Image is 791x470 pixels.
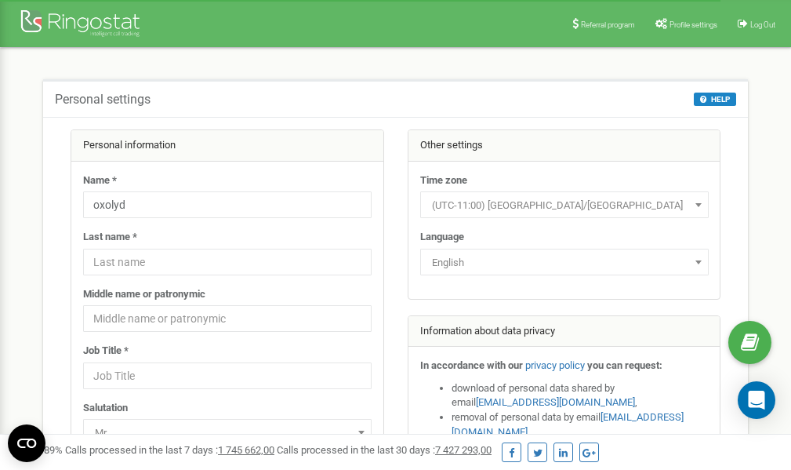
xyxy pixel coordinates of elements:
[218,444,274,456] u: 1 745 662,00
[452,410,709,439] li: removal of personal data by email ,
[525,359,585,371] a: privacy policy
[408,316,720,348] div: Information about data privacy
[89,422,366,444] span: Mr.
[83,230,137,245] label: Last name *
[435,444,492,456] u: 7 427 293,00
[581,20,635,29] span: Referral program
[420,249,709,275] span: English
[408,130,720,162] div: Other settings
[426,195,703,217] span: (UTC-11:00) Pacific/Midway
[452,381,709,410] li: download of personal data shared by email ,
[738,381,775,419] div: Open Intercom Messenger
[694,93,736,106] button: HELP
[83,344,129,359] label: Job Title *
[83,173,117,188] label: Name *
[83,287,205,302] label: Middle name or patronymic
[83,401,128,416] label: Salutation
[65,444,274,456] span: Calls processed in the last 7 days :
[277,444,492,456] span: Calls processed in the last 30 days :
[83,191,372,218] input: Name
[426,252,703,274] span: English
[55,93,151,107] h5: Personal settings
[420,359,523,371] strong: In accordance with our
[83,419,372,446] span: Mr.
[83,363,372,389] input: Job Title
[8,424,45,462] button: Open CMP widget
[420,173,467,188] label: Time zone
[83,305,372,332] input: Middle name or patronymic
[587,359,662,371] strong: you can request:
[420,230,464,245] label: Language
[476,396,635,408] a: [EMAIL_ADDRESS][DOMAIN_NAME]
[420,191,709,218] span: (UTC-11:00) Pacific/Midway
[83,249,372,275] input: Last name
[750,20,775,29] span: Log Out
[669,20,717,29] span: Profile settings
[71,130,383,162] div: Personal information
